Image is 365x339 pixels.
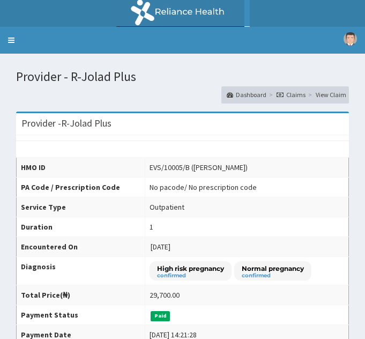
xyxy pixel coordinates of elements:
div: 1 [150,222,153,232]
p: Normal pregnancy [242,264,304,273]
div: 29,700.00 [150,290,180,300]
h1: Provider - R-Jolad Plus [16,70,349,84]
p: High risk pregnancy [157,264,224,273]
h3: Provider - R-Jolad Plus [21,119,111,128]
th: Diagnosis [17,256,145,285]
a: View Claim [316,90,346,99]
th: Duration [17,217,145,237]
th: Service Type [17,197,145,217]
span: Paid [151,311,170,321]
th: PA Code / Prescription Code [17,177,145,197]
div: Outpatient [150,202,184,212]
th: Total Price(₦) [17,285,145,305]
th: HMO ID [17,157,145,177]
div: EVS/10005/B ([PERSON_NAME]) [150,162,248,173]
div: No pacode / No prescription code [150,182,257,193]
a: Claims [277,90,306,99]
th: Payment Status [17,305,145,325]
th: Encountered On [17,237,145,256]
small: confirmed [157,273,224,278]
span: [DATE] [151,242,170,252]
a: Dashboard [227,90,266,99]
img: User Image [344,32,357,46]
small: confirmed [242,273,304,278]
